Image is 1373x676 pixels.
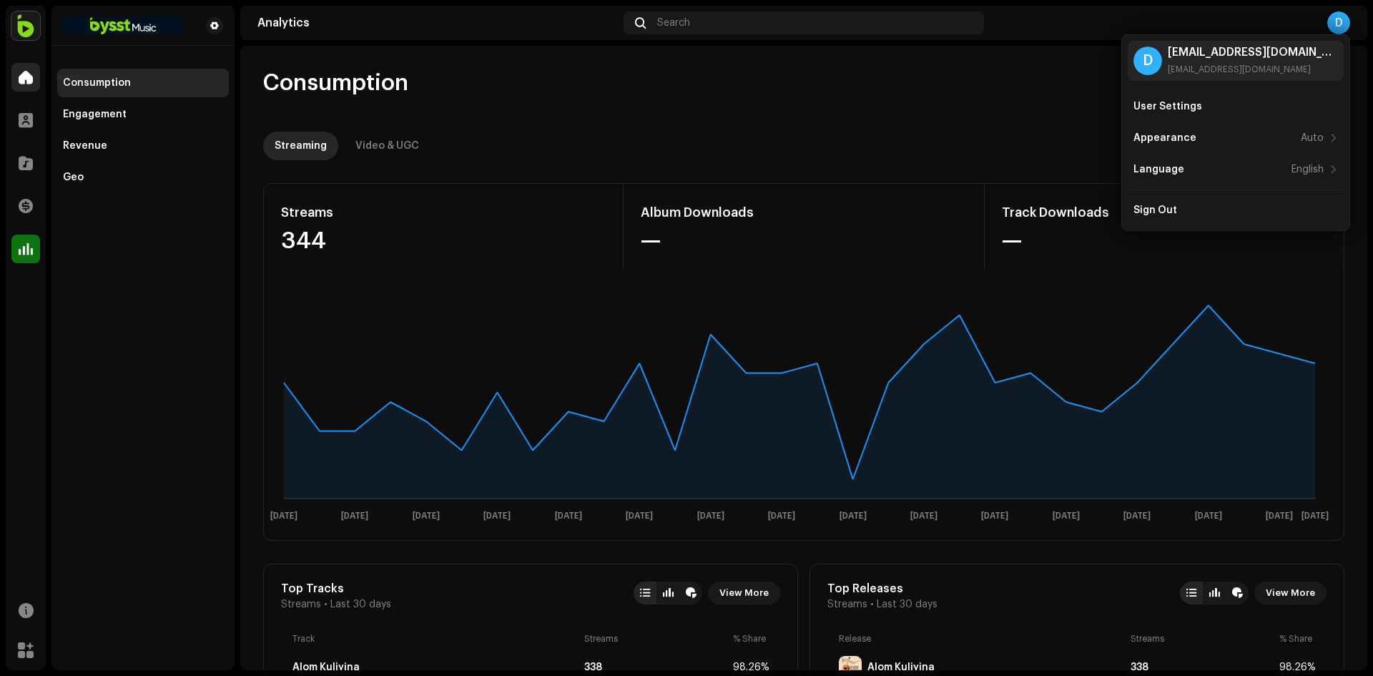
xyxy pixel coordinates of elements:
img: 46b12eb3-9e32-42aa-8e68-3fef02059fc9 [63,17,183,34]
div: English [1291,164,1324,175]
text: [DATE] [270,511,297,521]
re-m-nav-item: Revenue [57,132,229,160]
div: 338 [584,662,727,673]
text: [DATE] [1266,511,1293,521]
div: — [641,230,966,253]
text: [DATE] [626,511,653,521]
div: Alom Kuliyina [867,662,935,673]
text: [DATE] [1195,511,1222,521]
img: 1101a203-098c-4476-bbd3-7ad6d5604465 [11,11,40,40]
text: [DATE] [413,511,440,521]
text: [DATE] [1053,511,1080,521]
div: Track [292,633,579,645]
div: 338 [1131,662,1274,673]
re-m-nav-item: Sign Out [1128,196,1344,225]
div: D [1327,11,1350,34]
div: Top Tracks [281,582,391,596]
text: [DATE] [910,511,938,521]
div: Analytics [257,17,618,29]
div: Engagement [63,109,127,120]
re-m-nav-item: Geo [57,163,229,192]
div: [EMAIL_ADDRESS][DOMAIN_NAME] [1168,46,1338,58]
span: Consumption [263,69,408,97]
div: D [1133,46,1162,75]
span: • [324,599,328,610]
re-m-nav-item: Engagement [57,100,229,129]
text: [DATE] [768,511,795,521]
div: 98.26% [733,662,769,673]
re-m-nav-item: Consumption [57,69,229,97]
text: [DATE] [1123,511,1151,521]
div: Track Downloads [1002,201,1327,224]
button: View More [1254,582,1327,604]
div: 98.26% [1279,662,1315,673]
text: [DATE] [981,511,1008,521]
span: Streams [827,599,867,610]
div: 344 [281,230,606,253]
div: [EMAIL_ADDRESS][DOMAIN_NAME] [1168,64,1338,75]
span: • [870,599,874,610]
div: Revenue [63,140,107,152]
div: Streams [1131,633,1274,645]
re-m-nav-item: Language [1128,155,1344,184]
span: Last 30 days [877,599,938,610]
div: Streams [584,633,727,645]
div: Appearance [1133,132,1196,144]
div: Sign Out [1133,205,1177,216]
text: [DATE] [840,511,867,521]
div: User Settings [1133,101,1202,112]
re-m-nav-item: User Settings [1128,92,1344,121]
div: % Share [733,633,769,645]
div: Release [839,633,1125,645]
text: [DATE] [1301,511,1329,521]
div: Video & UGC [355,132,419,160]
text: [DATE] [555,511,582,521]
span: Streams [281,599,321,610]
span: Search [657,17,690,29]
span: View More [1266,579,1315,607]
div: Streams [281,201,606,224]
div: Consumption [63,77,131,89]
span: View More [719,579,769,607]
div: Language [1133,164,1184,175]
span: Last 30 days [330,599,391,610]
text: [DATE] [341,511,368,521]
div: — [1002,230,1327,253]
div: Geo [63,172,84,183]
div: Alom Kuliyina [292,662,360,673]
re-m-nav-item: Appearance [1128,124,1344,152]
text: [DATE] [483,511,511,521]
button: View More [708,582,780,604]
div: Auto [1301,132,1324,144]
div: % Share [1279,633,1315,645]
div: Top Releases [827,582,938,596]
div: Album Downloads [641,201,966,224]
text: [DATE] [697,511,724,521]
div: Streaming [275,132,327,160]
